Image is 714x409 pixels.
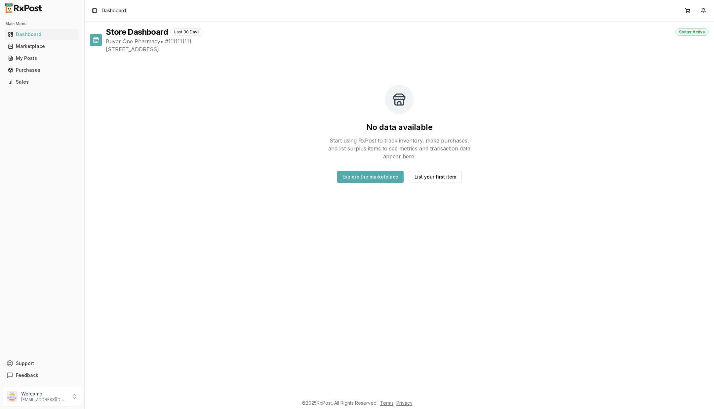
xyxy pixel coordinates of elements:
[3,357,82,369] button: Support
[106,37,709,45] span: Buyer One Pharmacy • # 1111111111
[380,400,394,406] a: Terms
[337,171,404,183] button: Explore the marketplace
[102,7,126,14] nav: breadcrumb
[3,3,45,13] img: RxPost Logo
[3,369,82,381] button: Feedback
[366,122,433,133] h2: No data available
[106,27,168,37] h1: Store Dashboard
[3,53,82,63] button: My Posts
[8,55,76,61] div: My Posts
[3,29,82,40] button: Dashboard
[106,45,709,53] span: [STREET_ADDRESS]
[5,40,79,52] a: Marketplace
[21,390,67,397] p: Welcome
[16,372,38,379] span: Feedback
[7,391,17,402] img: User avatar
[409,171,462,183] button: List your first item
[8,43,76,50] div: Marketplace
[3,65,82,75] button: Purchases
[102,7,126,14] span: Dashboard
[8,79,76,85] div: Sales
[3,41,82,52] button: Marketplace
[8,67,76,73] div: Purchases
[396,400,413,406] a: Privacy
[5,52,79,64] a: My Posts
[3,77,82,87] button: Sales
[21,397,67,402] p: [EMAIL_ADDRESS][DOMAIN_NAME]
[325,137,473,160] p: Start using RxPost to track inventory, make purchases, and list surplus items to see metrics and ...
[171,28,203,36] div: Last 30 Days
[5,64,79,76] a: Purchases
[5,76,79,88] a: Sales
[5,21,79,26] h2: Main Menu
[675,28,709,36] div: Status: Active
[8,31,76,38] div: Dashboard
[5,28,79,40] a: Dashboard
